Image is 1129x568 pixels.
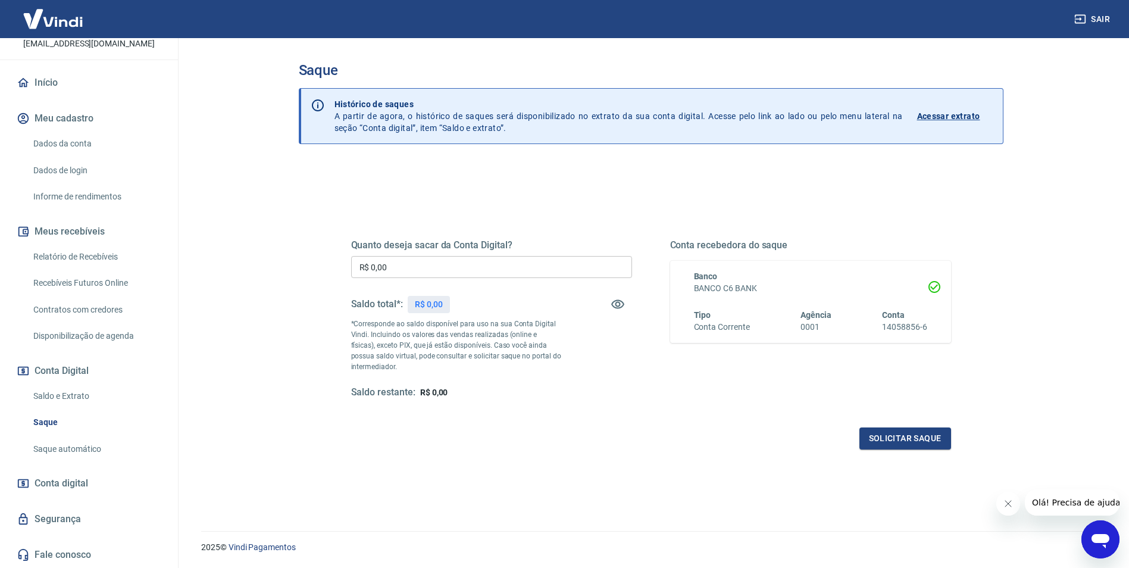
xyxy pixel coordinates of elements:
a: Contratos com credores [29,298,164,322]
a: Início [14,70,164,96]
a: Dados de login [29,158,164,183]
a: Fale conosco [14,542,164,568]
p: Acessar extrato [917,110,980,122]
a: Saque automático [29,437,164,461]
a: Informe de rendimentos [29,185,164,209]
p: R$ 0,00 [415,298,443,311]
a: Conta digital [14,470,164,497]
span: Olá! Precisa de ajuda? [7,8,100,18]
a: Saque [29,410,164,435]
iframe: Botão para abrir a janela de mensagens [1081,520,1119,558]
h6: BANCO C6 BANK [694,282,927,295]
h5: Conta recebedora do saque [670,239,951,251]
p: A partir de agora, o histórico de saques será disponibilizado no extrato da sua conta digital. Ac... [334,98,903,134]
span: Banco [694,271,718,281]
span: Tipo [694,310,711,320]
a: Recebíveis Futuros Online [29,271,164,295]
a: Vindi Pagamentos [229,542,296,552]
a: Acessar extrato [917,98,993,134]
iframe: Fechar mensagem [996,492,1020,516]
p: Histórico de saques [334,98,903,110]
h6: 14058856-6 [882,321,927,333]
button: Sair [1072,8,1115,30]
button: Conta Digital [14,358,164,384]
p: *Corresponde ao saldo disponível para uso na sua Conta Digital Vindi. Incluindo os valores das ve... [351,319,562,372]
h3: Saque [299,62,1003,79]
span: Conta [882,310,905,320]
iframe: Mensagem da empresa [1025,489,1119,516]
span: Conta digital [35,475,88,492]
a: Saldo e Extrato [29,384,164,408]
a: Relatório de Recebíveis [29,245,164,269]
a: Disponibilização de agenda [29,324,164,348]
h5: Quanto deseja sacar da Conta Digital? [351,239,632,251]
button: Solicitar saque [859,427,951,450]
span: Agência [800,310,831,320]
button: Meus recebíveis [14,219,164,245]
h6: 0001 [800,321,831,333]
p: [EMAIL_ADDRESS][DOMAIN_NAME] [23,38,155,50]
p: 2025 © [201,541,1100,554]
a: Segurança [14,506,164,532]
h6: Conta Corrente [694,321,750,333]
img: Vindi [14,1,92,37]
span: R$ 0,00 [420,388,448,397]
a: Dados da conta [29,132,164,156]
h5: Saldo restante: [351,386,415,399]
button: Meu cadastro [14,105,164,132]
h5: Saldo total*: [351,298,403,310]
